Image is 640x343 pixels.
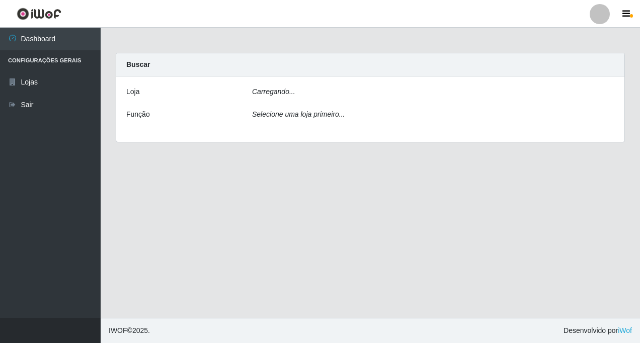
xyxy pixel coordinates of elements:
[126,87,139,97] label: Loja
[252,110,345,118] i: Selecione uma loja primeiro...
[109,325,150,336] span: © 2025 .
[564,325,632,336] span: Desenvolvido por
[252,88,295,96] i: Carregando...
[126,60,150,68] strong: Buscar
[109,326,127,334] span: IWOF
[618,326,632,334] a: iWof
[17,8,61,20] img: CoreUI Logo
[126,109,150,120] label: Função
